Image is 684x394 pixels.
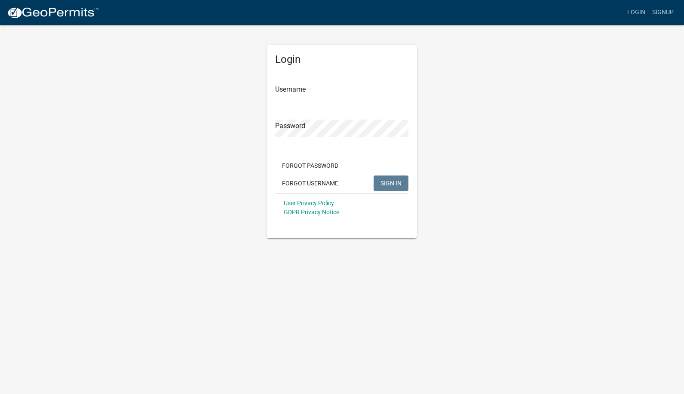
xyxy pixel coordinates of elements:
a: Signup [649,4,677,21]
button: Forgot Password [275,158,345,173]
a: GDPR Privacy Notice [284,209,339,215]
a: Login [624,4,649,21]
button: Forgot Username [275,175,345,191]
a: User Privacy Policy [284,200,334,206]
span: SIGN IN [380,179,402,186]
button: SIGN IN [374,175,408,191]
h5: Login [275,53,408,66]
